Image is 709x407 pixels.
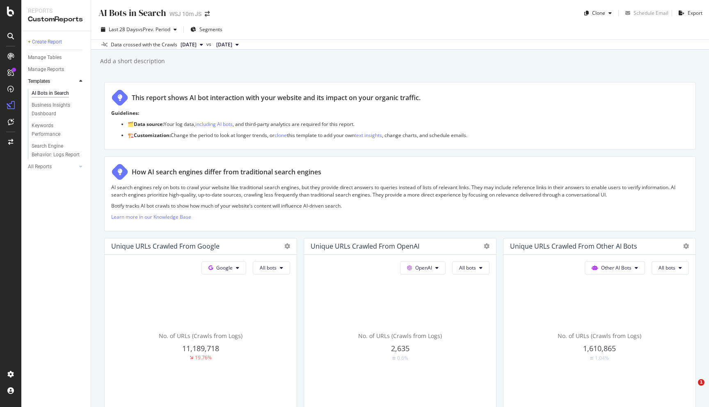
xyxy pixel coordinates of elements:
[28,162,77,171] a: All Reports
[391,343,409,353] span: 2,635
[28,77,77,86] a: Templates
[452,261,489,274] button: All bots
[187,23,226,36] button: Segments
[253,261,290,274] button: All bots
[111,242,220,250] div: Unique URLs Crawled from Google
[28,77,50,86] div: Templates
[99,57,165,65] div: Add a short description
[558,332,641,340] span: No. of URLs (Crawls from Logs)
[216,41,232,48] span: 2025 Jul. 12th
[104,156,696,231] div: How AI search engines differ from traditional search enginesAI search engines rely on bots to cra...
[111,110,139,117] strong: Guidelines:
[590,357,593,359] img: Equal
[392,357,396,359] img: Equal
[585,261,645,274] button: Other AI Bots
[510,242,637,250] div: Unique URLs Crawled from Other AI Bots
[216,264,233,271] span: Google
[134,132,171,139] strong: Customization:
[104,82,696,150] div: This report shows AI bot interaction with your website and its impact on your organic traffic.Gui...
[592,9,605,16] div: Clone
[28,65,64,74] div: Manage Reports
[28,162,52,171] div: All Reports
[205,11,210,17] div: arrow-right-arrow-left
[659,264,675,271] span: All bots
[109,26,138,33] span: Last 28 Days
[201,261,246,274] button: Google
[159,332,242,340] span: No. of URLs (Crawls from Logs)
[681,379,701,399] iframe: Intercom live chat
[581,7,615,20] button: Clone
[182,343,219,353] span: 11,189,718
[274,132,287,139] a: clone
[213,40,242,50] button: [DATE]
[622,7,668,20] button: Schedule Email
[32,121,78,139] div: Keywords Performance
[32,142,85,159] a: Search Engine Behavior: Logs Report
[459,264,476,271] span: All bots
[32,121,85,139] a: Keywords Performance
[634,9,668,16] div: Schedule Email
[311,242,419,250] div: Unique URLs Crawled from OpenAI
[195,354,212,361] div: 19.76%
[169,10,201,18] div: WSJ 10m JS
[675,7,702,20] button: Export
[32,101,85,118] a: Business Insights Dashboard
[358,332,442,340] span: No. of URLs (Crawls from Logs)
[688,9,702,16] div: Export
[583,343,616,353] span: 1,610,865
[28,53,62,62] div: Manage Tables
[32,89,85,98] a: AI Bots in Search
[28,38,85,46] a: + Create Report
[199,26,222,33] span: Segments
[595,354,609,361] div: 1.04%
[698,379,704,386] span: 1
[111,41,177,48] div: Data crossed with the Crawls
[111,202,689,209] p: Botify tracks AI bot crawls to show how much of your website’s content will influence AI-driven s...
[32,142,80,159] div: Search Engine Behavior: Logs Report
[354,132,382,139] a: text insights
[98,23,180,36] button: Last 28 DaysvsPrev. Period
[415,264,432,271] span: OpenAI
[138,26,170,33] span: vs Prev. Period
[28,53,85,62] a: Manage Tables
[260,264,277,271] span: All bots
[132,93,421,103] div: This report shows AI bot interaction with your website and its impact on your organic traffic.
[652,261,689,274] button: All bots
[32,89,69,98] div: AI Bots in Search
[601,264,631,271] span: Other AI Bots
[128,132,689,139] p: 🏗️ Change the period to look at longer trends, or this template to add your own , change charts, ...
[98,7,166,19] div: AI Bots in Search
[111,213,191,220] a: Learn more in our Knowledge Base
[32,101,79,118] div: Business Insights Dashboard
[400,261,446,274] button: OpenAI
[134,121,164,128] strong: Data source:
[195,121,233,128] a: including AI bots
[132,167,321,177] div: How AI search engines differ from traditional search engines
[181,41,197,48] span: 2025 Aug. 9th
[206,41,213,48] span: vs
[111,184,689,198] p: AI search engines rely on bots to crawl your website like traditional search engines, but they pr...
[28,38,62,46] div: + Create Report
[28,65,85,74] a: Manage Reports
[397,354,408,361] div: 0.6%
[28,15,84,24] div: CustomReports
[177,40,206,50] button: [DATE]
[28,7,84,15] div: Reports
[128,121,689,128] p: 🗂️ Your log data, , and third-party analytics are required for this report.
